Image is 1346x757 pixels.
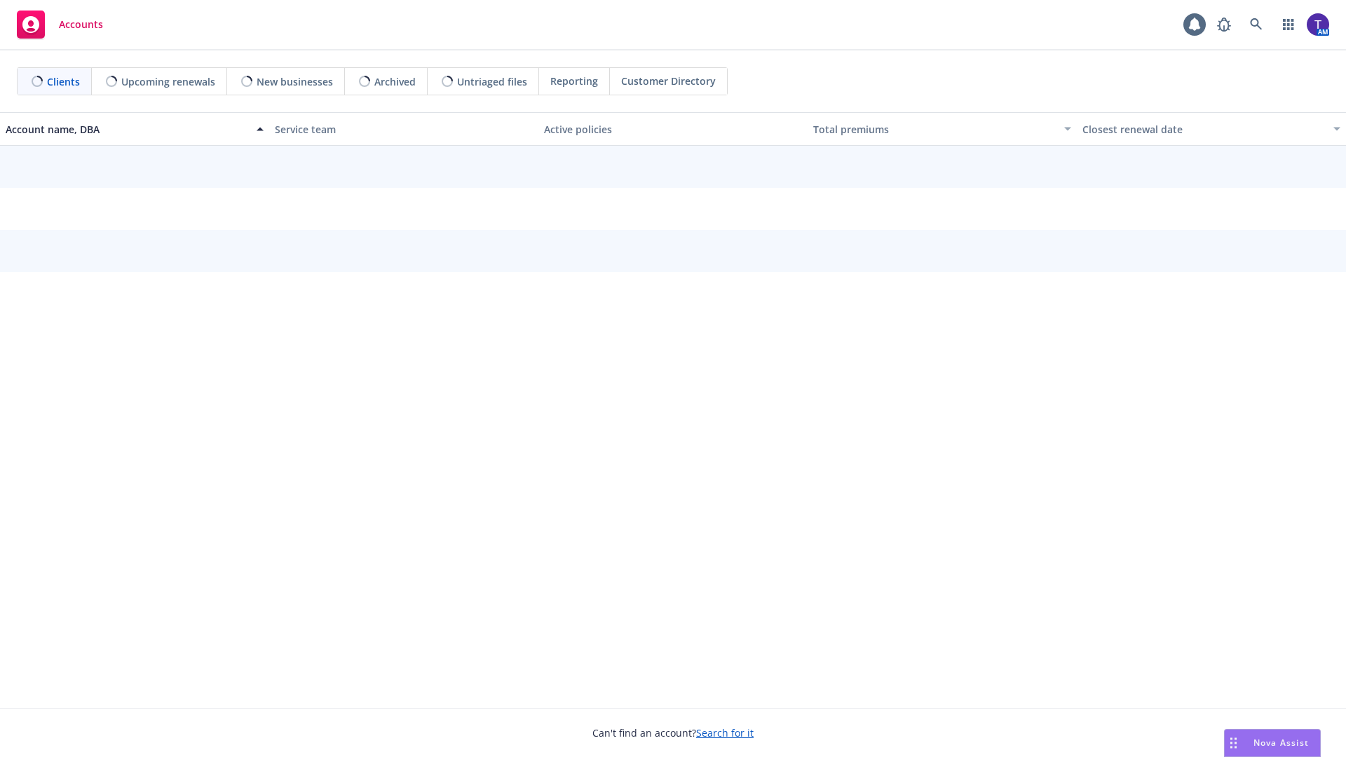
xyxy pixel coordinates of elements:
a: Switch app [1274,11,1303,39]
a: Search for it [696,726,754,739]
span: Accounts [59,19,103,30]
span: Nova Assist [1253,737,1309,749]
div: Service team [275,122,533,137]
span: Customer Directory [621,74,716,88]
span: Clients [47,74,80,89]
div: Closest renewal date [1082,122,1325,137]
span: Untriaged files [457,74,527,89]
div: Active policies [544,122,802,137]
span: Reporting [550,74,598,88]
span: New businesses [257,74,333,89]
div: Total premiums [813,122,1056,137]
span: Archived [374,74,416,89]
a: Accounts [11,5,109,44]
span: Upcoming renewals [121,74,215,89]
div: Drag to move [1225,730,1242,756]
button: Service team [269,112,538,146]
div: Account name, DBA [6,122,248,137]
button: Total premiums [808,112,1077,146]
span: Can't find an account? [592,725,754,740]
button: Closest renewal date [1077,112,1346,146]
button: Active policies [538,112,808,146]
img: photo [1307,13,1329,36]
button: Nova Assist [1224,729,1321,757]
a: Report a Bug [1210,11,1238,39]
a: Search [1242,11,1270,39]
